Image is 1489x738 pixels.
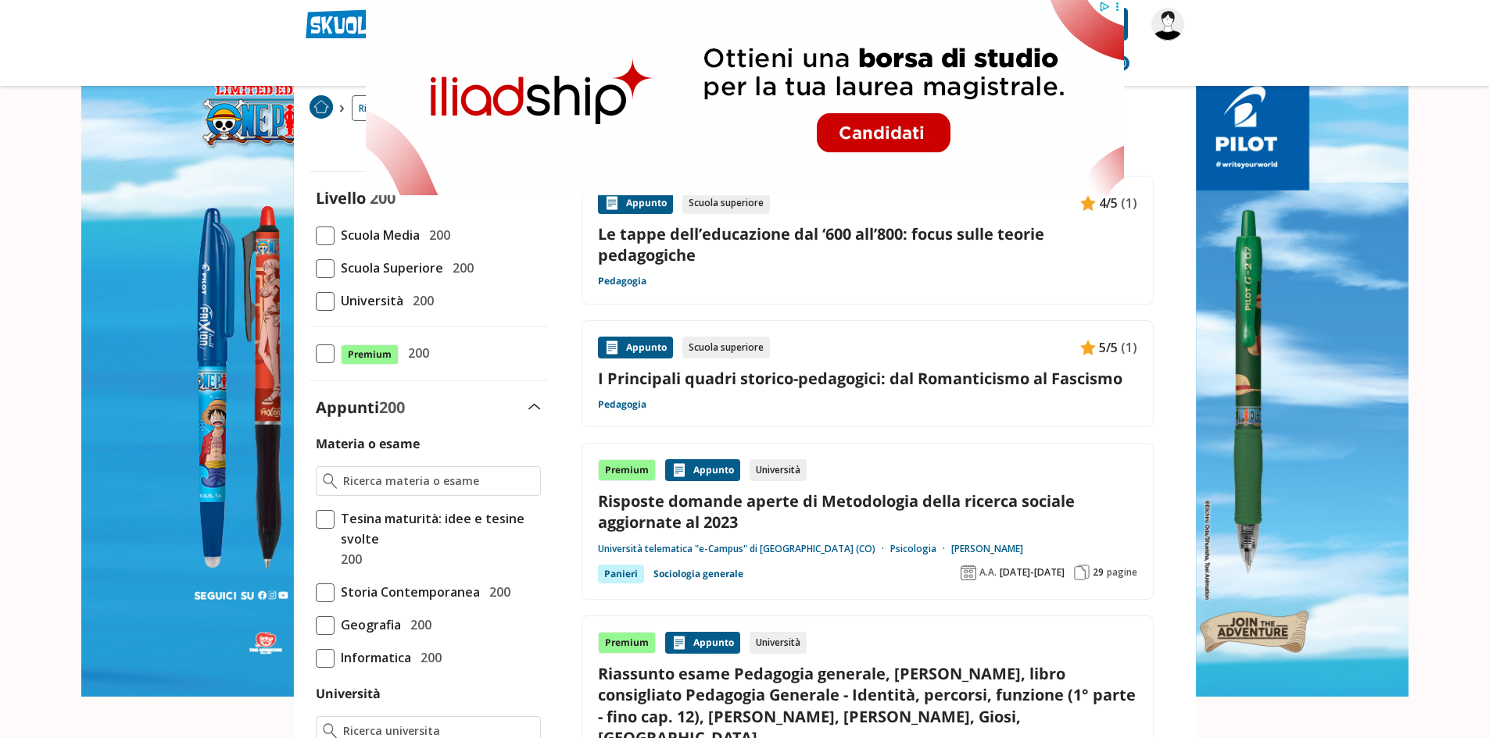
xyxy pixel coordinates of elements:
[423,225,450,245] span: 200
[1099,193,1118,213] span: 4/5
[598,368,1137,389] a: I Principali quadri storico-pedagogici: dal Romanticismo al Fascismo
[1093,566,1104,579] span: 29
[335,508,541,549] span: Tesina maturità: idee e tesine svolte
[604,340,620,355] img: Appunti contenuto
[750,632,807,654] div: Università
[1099,337,1118,358] span: 5/5
[1074,565,1090,580] img: Pagine
[343,473,533,489] input: Ricerca materia o esame
[1080,195,1096,211] img: Appunti contenuto
[598,398,646,411] a: Pedagogia
[402,343,429,363] span: 200
[316,397,405,418] label: Appunti
[1151,8,1184,41] img: gra9895852
[598,490,1137,533] a: Risposte domande aperte di Metodologia della ricerca sociale aggiornate al 2023
[310,95,333,121] a: Home
[1107,566,1137,579] span: pagine
[414,647,442,668] span: 200
[528,404,541,410] img: Apri e chiudi sezione
[316,435,420,452] label: Materia o esame
[323,473,338,489] img: Ricerca materia o esame
[604,195,620,211] img: Appunti contenuto
[598,543,890,555] a: Università telematica "e-Campus" di [GEOGRAPHIC_DATA] (CO)
[665,632,740,654] div: Appunto
[446,258,474,278] span: 200
[598,192,673,214] div: Appunto
[750,459,807,481] div: Università
[1121,337,1137,358] span: (1)
[682,337,770,358] div: Scuola superiore
[682,192,770,214] div: Scuola superiore
[1000,566,1065,579] span: [DATE]-[DATE]
[310,95,333,119] img: Home
[335,582,480,602] span: Storia Contemporanea
[335,647,411,668] span: Informatica
[598,459,656,481] div: Premium
[951,543,1023,555] a: [PERSON_NAME]
[335,549,362,569] span: 200
[671,462,687,478] img: Appunti contenuto
[335,615,401,635] span: Geografia
[598,565,644,583] div: Panieri
[1121,193,1137,213] span: (1)
[665,459,740,481] div: Appunto
[404,615,431,635] span: 200
[671,635,687,651] img: Appunti contenuto
[598,337,673,358] div: Appunto
[335,225,420,245] span: Scuola Media
[483,582,510,602] span: 200
[598,223,1137,266] a: Le tappe dell’educazione dal ‘600 all’800: focus sulle teorie pedagogiche
[370,187,396,209] span: 200
[406,291,434,311] span: 200
[1080,340,1096,355] img: Appunti contenuto
[316,187,366,209] label: Livello
[890,543,951,555] a: Psicologia
[598,275,646,287] a: Pedagogia
[653,565,743,583] a: Sociologia generale
[335,291,403,311] span: Università
[316,685,381,702] label: Università
[598,632,656,654] div: Premium
[352,95,398,121] a: Ricerca
[341,344,399,365] span: Premium
[961,565,976,580] img: Anno accademico
[979,566,997,579] span: A.A.
[379,397,405,418] span: 200
[335,258,443,278] span: Scuola Superiore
